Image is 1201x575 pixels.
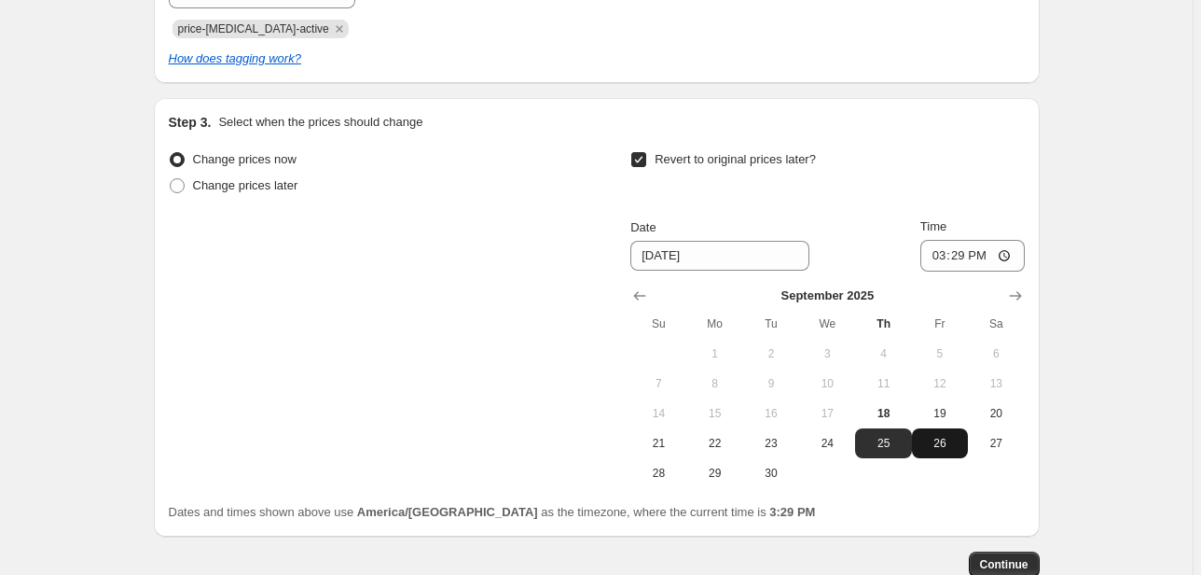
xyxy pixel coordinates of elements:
input: 12:00 [920,240,1025,272]
button: Remove price-change-job-active [331,21,348,37]
span: Change prices now [193,152,297,166]
th: Monday [687,309,743,339]
span: 3 [807,346,848,361]
span: 1 [695,346,736,361]
span: Time [920,219,946,233]
b: 3:29 PM [769,505,815,519]
span: Su [638,316,679,331]
span: 30 [751,466,792,481]
button: Wednesday September 17 2025 [799,399,855,428]
th: Friday [912,309,968,339]
span: Fr [919,316,960,331]
span: 21 [638,436,679,451]
span: 2 [751,346,792,361]
button: Monday September 15 2025 [687,399,743,428]
button: Tuesday September 16 2025 [743,399,799,428]
button: Sunday September 21 2025 [630,428,686,458]
span: Tu [751,316,792,331]
th: Thursday [855,309,911,339]
button: Friday September 5 2025 [912,339,968,369]
button: Sunday September 28 2025 [630,458,686,488]
span: 29 [695,466,736,481]
input: 9/18/2025 [630,241,809,271]
span: 18 [863,406,904,421]
span: 28 [638,466,679,481]
span: 9 [751,376,792,391]
button: Sunday September 14 2025 [630,399,686,428]
button: Sunday September 7 2025 [630,369,686,399]
span: 8 [695,376,736,391]
span: 23 [751,436,792,451]
button: Saturday September 20 2025 [968,399,1024,428]
button: Thursday September 25 2025 [855,428,911,458]
span: 7 [638,376,679,391]
button: Tuesday September 30 2025 [743,458,799,488]
span: 22 [695,436,736,451]
th: Saturday [968,309,1024,339]
th: Sunday [630,309,686,339]
span: Th [863,316,904,331]
button: Wednesday September 10 2025 [799,369,855,399]
span: 10 [807,376,848,391]
span: 25 [863,436,904,451]
th: Wednesday [799,309,855,339]
span: Continue [980,557,1028,572]
button: Monday September 29 2025 [687,458,743,488]
span: Dates and times shown above use as the timezone, where the current time is [169,505,816,519]
button: Saturday September 6 2025 [968,339,1024,369]
span: Change prices later [193,178,298,192]
span: 17 [807,406,848,421]
button: Friday September 26 2025 [912,428,968,458]
th: Tuesday [743,309,799,339]
span: Sa [975,316,1016,331]
button: Tuesday September 2 2025 [743,339,799,369]
span: We [807,316,848,331]
button: Tuesday September 9 2025 [743,369,799,399]
span: 14 [638,406,679,421]
button: Monday September 22 2025 [687,428,743,458]
span: 5 [919,346,960,361]
button: Thursday September 4 2025 [855,339,911,369]
span: 11 [863,376,904,391]
span: 12 [919,376,960,391]
span: 27 [975,436,1016,451]
button: Thursday September 11 2025 [855,369,911,399]
span: 15 [695,406,736,421]
button: Saturday September 27 2025 [968,428,1024,458]
button: Monday September 1 2025 [687,339,743,369]
button: Friday September 19 2025 [912,399,968,428]
button: Show next month, October 2025 [1002,283,1028,309]
span: 13 [975,376,1016,391]
button: Show previous month, August 2025 [627,283,653,309]
b: America/[GEOGRAPHIC_DATA] [357,505,538,519]
button: Tuesday September 23 2025 [743,428,799,458]
button: Wednesday September 3 2025 [799,339,855,369]
button: Monday September 8 2025 [687,369,743,399]
span: Revert to original prices later? [655,152,816,166]
span: 16 [751,406,792,421]
p: Select when the prices should change [218,113,422,132]
span: 6 [975,346,1016,361]
button: Saturday September 13 2025 [968,369,1024,399]
button: Friday September 12 2025 [912,369,968,399]
span: 20 [975,406,1016,421]
button: Wednesday September 24 2025 [799,428,855,458]
span: price-change-job-active [178,22,329,35]
span: 24 [807,436,848,451]
span: Date [630,220,656,234]
span: 4 [863,346,904,361]
button: Today Thursday September 18 2025 [855,399,911,428]
span: 26 [919,436,960,451]
h2: Step 3. [169,113,212,132]
a: How does tagging work? [169,51,301,65]
span: Mo [695,316,736,331]
span: 19 [919,406,960,421]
